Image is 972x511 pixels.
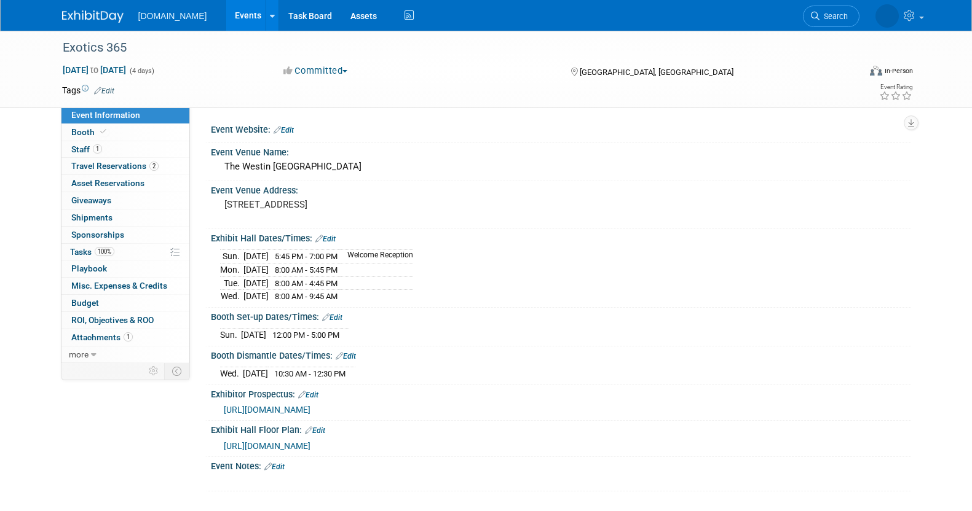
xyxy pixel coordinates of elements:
[243,290,269,303] td: [DATE]
[820,12,848,21] span: Search
[211,143,911,158] div: Event Venue Name:
[61,141,189,158] a: Staff1
[243,367,268,380] td: [DATE]
[61,244,189,260] a: Tasks100%
[279,64,352,77] button: Committed
[71,298,99,308] span: Budget
[336,352,356,361] a: Edit
[224,199,489,210] pre: [STREET_ADDRESS]
[138,11,207,21] span: [DOMAIN_NAME]
[94,87,114,95] a: Edit
[61,227,189,243] a: Sponsorships
[220,250,243,263] td: Sun.
[61,346,189,363] a: more
[275,292,338,301] span: 8:00 AM - 9:45 AM
[61,192,189,209] a: Giveaways
[211,181,911,197] div: Event Venue Address:
[62,64,127,76] span: [DATE] [DATE]
[211,346,911,362] div: Booth Dismantle Dates/Times:
[879,84,912,90] div: Event Rating
[243,263,269,277] td: [DATE]
[61,278,189,294] a: Misc. Expenses & Credits
[224,441,310,451] a: [URL][DOMAIN_NAME]
[149,162,159,171] span: 2
[71,281,167,291] span: Misc. Expenses & Credits
[220,329,241,341] td: Sun.
[211,229,911,245] div: Exhibit Hall Dates/Times:
[870,66,882,76] img: Format-Inperson.png
[71,213,113,222] span: Shipments
[220,276,243,290] td: Tue.
[220,290,243,303] td: Wed.
[275,252,338,261] span: 5:45 PM - 7:00 PM
[71,315,154,325] span: ROI, Objectives & ROO
[61,124,189,141] a: Booth
[243,276,269,290] td: [DATE]
[580,68,733,77] span: [GEOGRAPHIC_DATA], [GEOGRAPHIC_DATA]
[211,385,911,401] div: Exhibitor Prospectus:
[61,158,189,174] a: Travel Reservations2
[274,369,346,378] span: 10:30 AM - 12:30 PM
[220,367,243,380] td: Wed.
[875,4,899,28] img: Iuliia Bulow
[305,426,325,435] a: Edit
[70,247,114,257] span: Tasks
[211,457,911,473] div: Event Notes:
[211,120,911,136] div: Event Website:
[71,332,133,342] span: Attachments
[71,195,111,205] span: Giveaways
[71,230,124,240] span: Sponsorships
[124,332,133,341] span: 1
[164,363,189,379] td: Toggle Event Tabs
[58,37,841,59] div: Exotics 365
[71,127,109,137] span: Booth
[220,157,901,176] div: The Westin [GEOGRAPHIC_DATA]
[95,247,114,256] span: 100%
[62,84,114,96] td: Tags
[61,260,189,277] a: Playbook
[71,161,159,171] span: Travel Reservations
[211,421,911,437] div: Exhibit Hall Floor Plan:
[220,263,243,277] td: Mon.
[61,107,189,123] a: Event Information
[243,250,269,263] td: [DATE]
[272,330,339,340] span: 12:00 PM - 5:00 PM
[803,6,859,27] a: Search
[241,329,266,341] td: [DATE]
[61,312,189,329] a: ROI, Objectives & ROO
[787,64,914,82] div: Event Format
[61,329,189,346] a: Attachments1
[61,295,189,311] a: Budget
[89,65,100,75] span: to
[275,279,338,288] span: 8:00 AM - 4:45 PM
[143,363,165,379] td: Personalize Event Tab Strip
[71,144,102,154] span: Staff
[128,67,154,75] span: (4 days)
[224,405,310,415] a: [URL][DOMAIN_NAME]
[93,144,102,154] span: 1
[322,313,342,322] a: Edit
[274,126,294,135] a: Edit
[340,250,413,263] td: Welcome Reception
[315,235,336,243] a: Edit
[298,391,318,399] a: Edit
[264,462,285,471] a: Edit
[211,308,911,324] div: Booth Set-up Dates/Times:
[61,209,189,226] a: Shipments
[71,263,107,273] span: Playbook
[69,349,89,359] span: more
[61,175,189,192] a: Asset Reservations
[275,265,338,275] span: 8:00 AM - 5:45 PM
[71,178,144,188] span: Asset Reservations
[62,10,124,23] img: ExhibitDay
[884,66,913,76] div: In-Person
[71,110,140,120] span: Event Information
[100,128,106,135] i: Booth reservation complete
